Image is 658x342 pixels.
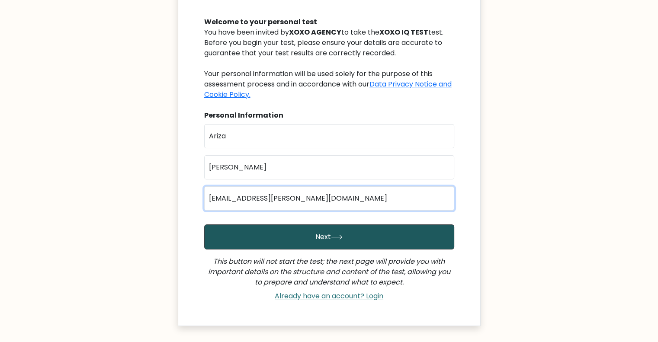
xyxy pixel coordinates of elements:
div: Personal Information [204,110,454,121]
div: Welcome to your personal test [204,17,454,27]
input: Email [204,186,454,211]
input: First name [204,124,454,148]
i: This button will not start the test; the next page will provide you with important details on the... [208,256,450,287]
b: XOXO IQ TEST [379,27,428,37]
a: Data Privacy Notice and Cookie Policy. [204,79,452,99]
input: Last name [204,155,454,179]
div: You have been invited by to take the test. Before you begin your test, please ensure your details... [204,27,454,100]
a: Already have an account? Login [271,291,387,301]
button: Next [204,224,454,249]
b: XOXO AGENCY [289,27,341,37]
